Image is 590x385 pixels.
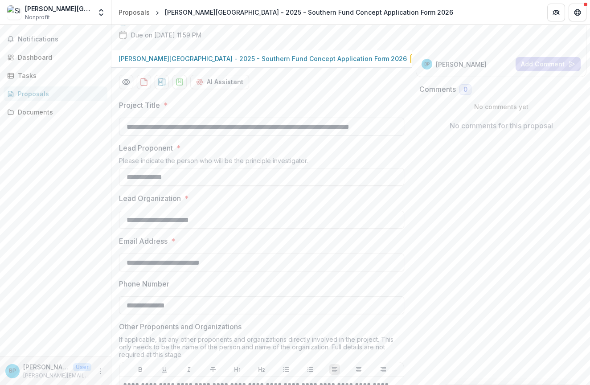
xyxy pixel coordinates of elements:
[18,107,100,117] div: Documents
[4,50,107,65] a: Dashboard
[119,236,168,246] p: Email Address
[436,60,487,69] p: [PERSON_NAME]
[516,57,581,71] button: Add Comment
[18,36,104,43] span: Notifications
[25,13,50,21] span: Nonprofit
[115,6,153,19] a: Proposals
[119,100,160,111] p: Project Title
[547,4,565,21] button: Partners
[378,364,389,375] button: Align Right
[23,372,91,380] p: [PERSON_NAME][EMAIL_ADDRESS][DOMAIN_NAME]
[329,364,340,375] button: Align Left
[119,157,404,168] div: Please indicate the person who will be the principle investigator.
[95,4,107,21] button: Open entity switcher
[190,75,249,89] button: AI Assistant
[419,102,583,111] p: No comments yet
[172,75,187,89] button: download-proposal
[232,364,243,375] button: Heading 1
[305,364,315,375] button: Ordered List
[184,364,194,375] button: Italicize
[119,336,404,362] div: If applicable, list any other proponents and organizations directly involved in the project. This...
[137,75,151,89] button: download-proposal
[208,364,218,375] button: Strike
[119,75,133,89] button: Preview 48ab667b-45fe-40ea-9164-56172b02c4b5-0.pdf
[450,120,553,131] p: No comments for this proposal
[119,54,407,63] p: [PERSON_NAME][GEOGRAPHIC_DATA] - 2025 - Southern Fund Concept Application Form 2026
[281,364,291,375] button: Bullet List
[73,363,91,371] p: User
[135,364,146,375] button: Bold
[119,8,150,17] div: Proposals
[119,279,169,289] p: Phone Number
[165,8,453,17] div: [PERSON_NAME][GEOGRAPHIC_DATA] - 2025 - Southern Fund Concept Application Form 2026
[419,85,456,94] h2: Comments
[4,68,107,83] a: Tasks
[119,143,173,153] p: Lead Proponent
[23,362,70,372] p: [PERSON_NAME]
[95,366,106,377] button: More
[25,4,91,13] div: [PERSON_NAME][GEOGRAPHIC_DATA]
[119,321,242,332] p: Other Proponents and Organizations
[424,62,430,66] div: Brett van Poorten
[7,5,21,20] img: Simon Fraser University
[4,32,107,46] button: Notifications
[131,30,201,40] p: Due on [DATE] 11:59 PM
[4,105,107,119] a: Documents
[18,71,100,80] div: Tasks
[410,54,434,63] span: Draft
[569,4,586,21] button: Get Help
[155,75,169,89] button: download-proposal
[256,364,267,375] button: Heading 2
[4,86,107,101] a: Proposals
[119,193,181,204] p: Lead Organization
[159,364,170,375] button: Underline
[18,89,100,98] div: Proposals
[353,364,364,375] button: Align Center
[9,368,16,374] div: Brett van Poorten
[115,6,457,19] nav: breadcrumb
[463,86,467,94] span: 0
[18,53,100,62] div: Dashboard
